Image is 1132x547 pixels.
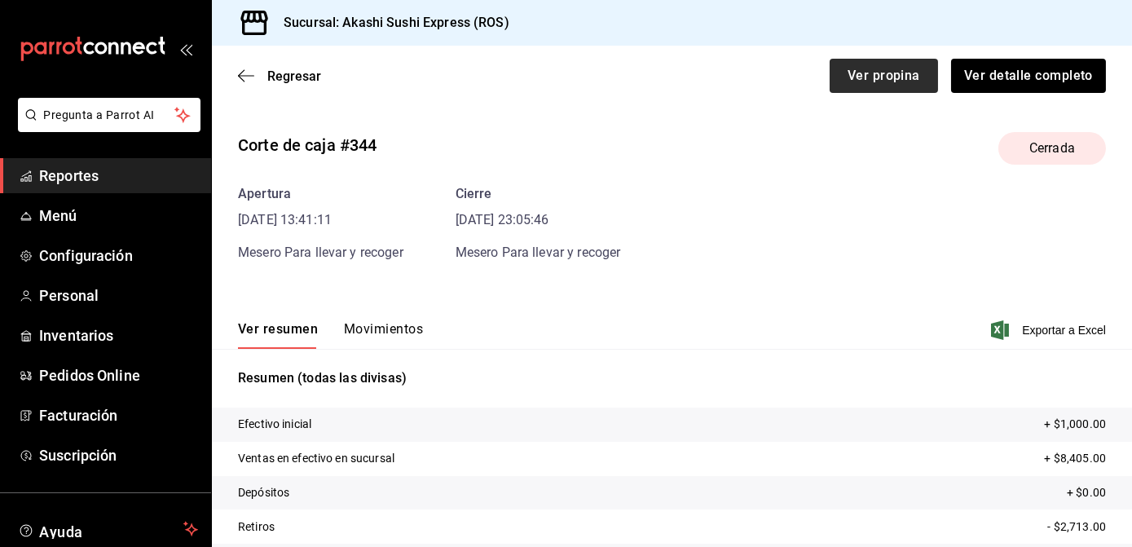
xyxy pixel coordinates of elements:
button: open_drawer_menu [179,42,192,55]
button: Exportar a Excel [994,320,1106,340]
button: Ver detalle completo [951,59,1106,93]
span: Menú [39,205,198,227]
span: Ayuda [39,519,177,539]
p: Ventas en efectivo en sucursal [238,450,394,467]
p: + $1,000.00 [1045,416,1106,433]
button: Ver propina [830,59,938,93]
p: + $8,405.00 [1045,450,1106,467]
p: Efectivo inicial [238,416,311,433]
span: Cerrada [1020,139,1085,158]
button: Ver resumen [238,321,318,349]
span: Reportes [39,165,198,187]
p: + $0.00 [1067,484,1106,501]
span: Configuración [39,245,198,267]
span: Inventarios [39,324,198,346]
p: Retiros [238,518,275,536]
span: Pregunta a Parrot AI [44,107,175,124]
span: Pedidos Online [39,364,198,386]
div: Corte de caja #344 [238,133,377,157]
span: Facturación [39,404,198,426]
div: Apertura [238,184,403,204]
button: Regresar [238,68,321,84]
div: navigation tabs [238,321,423,349]
span: Mesero Para llevar y recoger [456,245,621,260]
p: - $2,713.00 [1048,518,1106,536]
span: Personal [39,285,198,307]
h3: Sucursal: Akashi Sushi Express (ROS) [271,13,509,33]
time: [DATE] 13:41:11 [238,210,403,230]
span: Mesero Para llevar y recoger [238,245,403,260]
button: Movimientos [344,321,423,349]
span: Regresar [267,68,321,84]
p: Resumen (todas las divisas) [238,368,1106,388]
time: [DATE] 23:05:46 [456,210,621,230]
p: Depósitos [238,484,289,501]
span: Suscripción [39,444,198,466]
div: Cierre [456,184,621,204]
button: Pregunta a Parrot AI [18,98,200,132]
a: Pregunta a Parrot AI [11,118,200,135]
